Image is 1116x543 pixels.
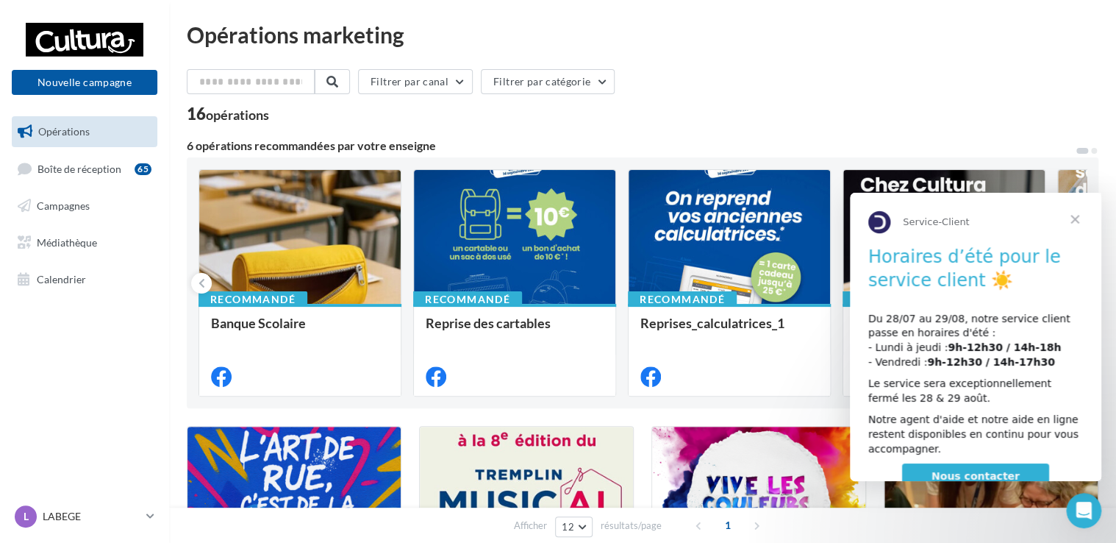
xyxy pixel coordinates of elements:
[9,116,160,147] a: Opérations
[37,236,97,249] span: Médiathèque
[9,153,160,185] a: Boîte de réception65
[413,291,522,308] div: Recommandé
[38,125,90,138] span: Opérations
[843,291,951,308] div: Recommandé
[850,193,1101,481] iframe: Intercom live chat message
[426,315,551,331] span: Reprise des cartables
[640,315,784,331] span: Reprises_calculatrices_1
[716,514,740,537] span: 1
[198,291,307,308] div: Recommandé
[12,503,157,530] a: L LABEGE
[82,277,170,289] span: Nous contacter
[628,291,737,308] div: Recommandé
[601,519,662,533] span: résultats/page
[9,227,160,258] a: Médiathèque
[187,24,1098,46] div: Opérations marketing
[206,108,269,121] div: opérations
[187,106,269,122] div: 16
[24,509,29,524] span: L
[52,271,199,297] a: Nous contacter
[211,315,306,331] span: Banque Scolaire
[481,69,615,94] button: Filtrer par catégorie
[43,509,140,524] p: LABEGE
[9,264,160,295] a: Calendrier
[37,272,86,285] span: Calendrier
[12,70,157,95] button: Nouvelle campagne
[37,162,121,174] span: Boîte de réception
[358,69,473,94] button: Filtrer par canal
[37,199,90,212] span: Campagnes
[555,517,593,537] button: 12
[135,163,151,175] div: 65
[9,191,160,221] a: Campagnes
[514,519,547,533] span: Afficher
[1066,493,1101,528] iframe: Intercom live chat
[562,521,574,533] span: 12
[187,140,1075,152] div: 6 opérations recommandées par votre enseigne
